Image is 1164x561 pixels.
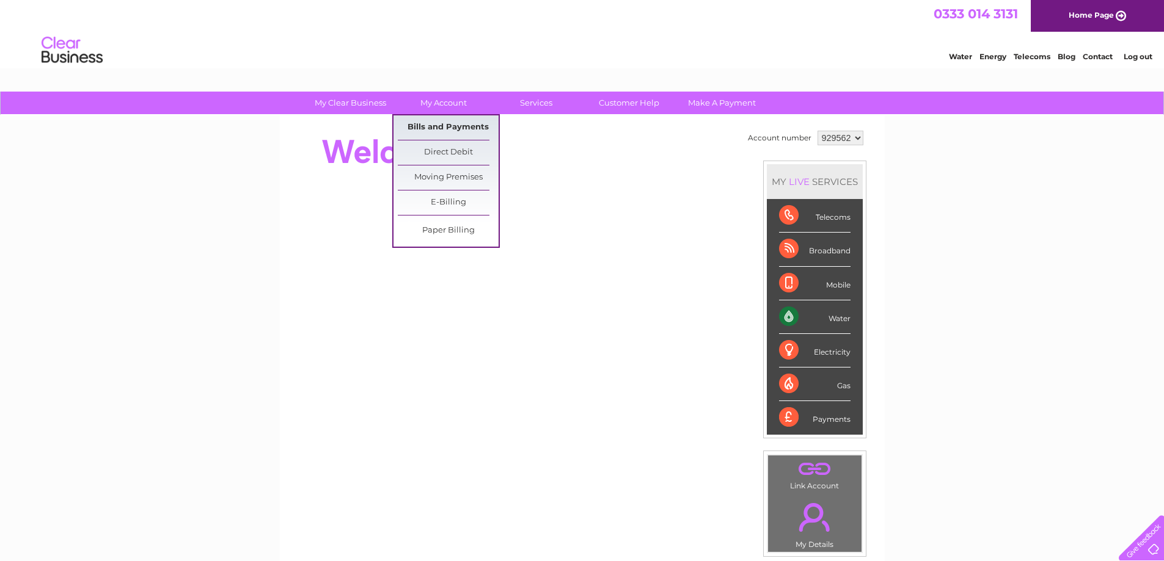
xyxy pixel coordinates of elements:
[979,52,1006,61] a: Energy
[41,32,103,69] img: logo.png
[1014,52,1050,61] a: Telecoms
[779,334,851,367] div: Electricity
[779,401,851,434] div: Payments
[300,92,401,114] a: My Clear Business
[779,367,851,401] div: Gas
[398,165,499,190] a: Moving Premises
[398,115,499,140] a: Bills and Payments
[767,455,862,493] td: Link Account
[767,164,863,199] div: MY SERVICES
[398,190,499,215] a: E-Billing
[779,199,851,233] div: Telecoms
[745,128,814,148] td: Account number
[1124,52,1152,61] a: Log out
[934,6,1018,21] a: 0333 014 3131
[779,267,851,300] div: Mobile
[294,7,871,59] div: Clear Business is a trading name of Verastar Limited (registered in [GEOGRAPHIC_DATA] No. 3667643...
[771,458,858,480] a: .
[1058,52,1075,61] a: Blog
[779,300,851,334] div: Water
[398,219,499,243] a: Paper Billing
[779,233,851,266] div: Broadband
[398,140,499,165] a: Direct Debit
[672,92,772,114] a: Make A Payment
[949,52,972,61] a: Water
[771,496,858,538] a: .
[579,92,679,114] a: Customer Help
[393,92,494,114] a: My Account
[786,176,812,187] div: LIVE
[486,92,587,114] a: Services
[1083,52,1113,61] a: Contact
[767,493,862,552] td: My Details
